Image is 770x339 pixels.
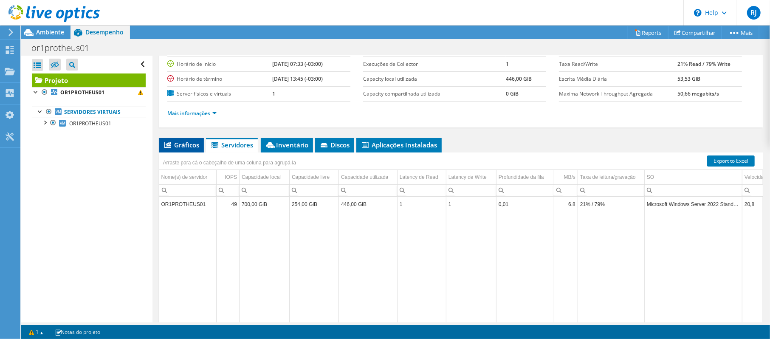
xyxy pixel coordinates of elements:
a: OR1PROTHEUS01 [32,118,146,129]
a: 1 [23,327,49,337]
td: Column Profundidade da fila, Filter cell [496,184,554,196]
a: Mais informações [167,110,217,117]
div: IOPS [225,172,237,182]
td: Capacidade local Column [240,170,290,185]
td: Column Latency de Write, Filter cell [446,184,496,196]
td: Column Capacidade utilizada, Value 446,00 GiB [339,197,398,212]
svg: \n [694,9,702,17]
a: OR1PROTHEUS01 [32,87,146,98]
b: 0 GiB [506,90,519,97]
td: Column Profundidade da fila, Value 0,01 [496,197,554,212]
span: Aplicações Instaladas [361,141,437,149]
td: Column Capacidade local, Value 700,00 GiB [240,197,290,212]
td: Latency de Read Column [398,170,446,185]
b: 50,66 megabits/s [677,90,719,97]
b: 446,00 GiB [506,75,532,82]
b: 53,53 GiB [677,75,700,82]
td: Column Capacidade local, Filter cell [240,184,290,196]
span: Servidores [210,141,254,149]
span: Inventário [265,141,309,149]
label: Execuções de Collector [363,60,506,68]
b: [DATE] 13:45 (-03:00) [272,75,323,82]
td: Taxa de leitura/gravação Column [578,170,645,185]
td: Column Taxa de leitura/gravação, Value 21% / 79% [578,197,645,212]
td: Column IOPS, Filter cell [217,184,240,196]
td: Column SO, Filter cell [645,184,742,196]
div: Profundidade da fila [499,172,544,182]
a: Reports [628,26,668,39]
span: OR1PROTHEUS01 [69,120,111,127]
td: Column Nome(s) de servidor, Filter cell [159,184,217,196]
td: Column SO, Value Microsoft Windows Server 2022 Standard [645,197,742,212]
td: Column Latency de Read, Filter cell [398,184,446,196]
td: Column Capacidade livre, Filter cell [290,184,339,196]
td: IOPS Column [217,170,240,185]
div: Capacidade local [242,172,281,182]
div: MB/s [564,172,575,182]
label: Escrita Média Diária [559,75,678,83]
span: RJ [747,6,761,20]
a: Servidores virtuais [32,107,146,118]
td: Column MB/s, Value 6.8 [554,197,578,212]
h1: or1protheus01 [28,43,102,53]
label: Horário de término [167,75,273,83]
b: [DATE] 07:33 (-03:00) [272,60,323,68]
b: 21% Read / 79% Write [677,60,731,68]
div: Arraste para cá o cabeçalho de uma coluna para agrupá-la [161,157,299,169]
div: Latency de Write [448,172,487,182]
a: Projeto [32,73,146,87]
div: Capacidade livre [292,172,330,182]
b: 1 [506,60,509,68]
td: Column Latency de Read, Value 1 [398,197,446,212]
td: MB/s Column [554,170,578,185]
div: Nome(s) de servidor [161,172,208,182]
div: SO [647,172,654,182]
td: Latency de Write Column [446,170,496,185]
div: Data grid [159,153,763,333]
span: Gráficos [163,141,200,149]
label: Server físicos e virtuais [167,90,273,98]
td: Column Latency de Write, Value 1 [446,197,496,212]
label: Taxa Read/Write [559,60,678,68]
td: Column Capacidade livre, Value 254,00 GiB [290,197,339,212]
label: Capacity local utilizada [363,75,506,83]
b: OR1PROTHEUS01 [60,89,104,96]
div: Taxa de leitura/gravação [580,172,636,182]
div: Latency de Read [400,172,438,182]
td: Column IOPS, Value 49 [217,197,240,212]
td: Column Nome(s) de servidor, Value OR1PROTHEUS01 [159,197,217,212]
label: Horário de início [167,60,273,68]
td: Column MB/s, Filter cell [554,184,578,196]
td: Profundidade da fila Column [496,170,554,185]
a: Mais [722,26,759,39]
span: Discos [319,141,350,149]
td: SO Column [645,170,742,185]
a: Export to Excel [707,155,755,167]
span: Desempenho [85,28,124,36]
a: Compartilhar [668,26,722,39]
td: Capacidade utilizada Column [339,170,398,185]
label: Capacity compartilhada utilizada [363,90,506,98]
td: Capacidade livre Column [290,170,339,185]
div: Capacidade utilizada [341,172,388,182]
b: 1 [272,90,275,97]
label: Maxima Network Throughput Agregada [559,90,678,98]
td: Nome(s) de servidor Column [159,170,217,185]
td: Column Capacidade utilizada, Filter cell [339,184,398,196]
span: Ambiente [36,28,64,36]
a: Notas do projeto [49,327,106,337]
td: Column Taxa de leitura/gravação, Filter cell [578,184,645,196]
